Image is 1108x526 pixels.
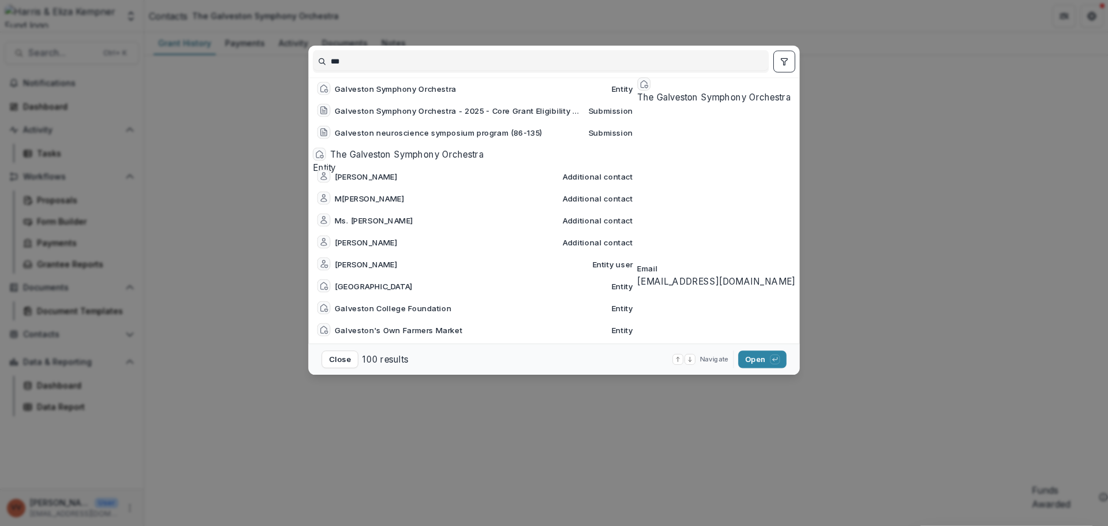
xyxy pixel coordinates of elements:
[335,302,451,314] div: Galveston College Foundation
[313,162,336,173] span: Entity
[335,236,397,248] div: [PERSON_NAME]
[335,126,542,138] div: Galveston neuroscience symposium program (86-135)
[335,170,397,182] div: [PERSON_NAME]
[335,258,397,270] div: [PERSON_NAME]
[637,91,795,104] div: The Galveston Symphony Orchestra
[563,171,633,181] span: Additional contact
[563,237,633,247] span: Additional contact
[637,264,657,273] span: Email
[589,128,633,137] span: Submission
[612,303,633,312] span: Entity
[612,325,633,334] span: Entity
[612,84,633,93] span: Entity
[380,354,408,365] span: results
[335,192,405,204] div: M[PERSON_NAME]
[563,193,633,203] span: Additional contact
[563,215,633,225] span: Additional contact
[330,148,632,161] div: The Galveston Symphony Orchestra
[321,350,358,368] button: Close
[335,83,456,94] div: Galveston Symphony Orchestra
[773,51,795,73] button: toggle filters
[362,354,377,365] span: 100
[335,214,413,226] div: Ms. [PERSON_NAME]
[589,106,633,115] span: Submission
[593,259,633,268] span: Entity user
[335,280,413,292] div: [GEOGRAPHIC_DATA]
[738,350,787,368] button: Open
[335,324,462,335] div: Galveston's Own Farmers Market
[700,355,729,364] span: Navigate
[335,105,584,116] div: Galveston Symphony Orchestra - 2025 - Core Grant Eligibility Screen
[637,276,795,287] a: [EMAIL_ADDRESS][DOMAIN_NAME]
[612,281,633,290] span: Entity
